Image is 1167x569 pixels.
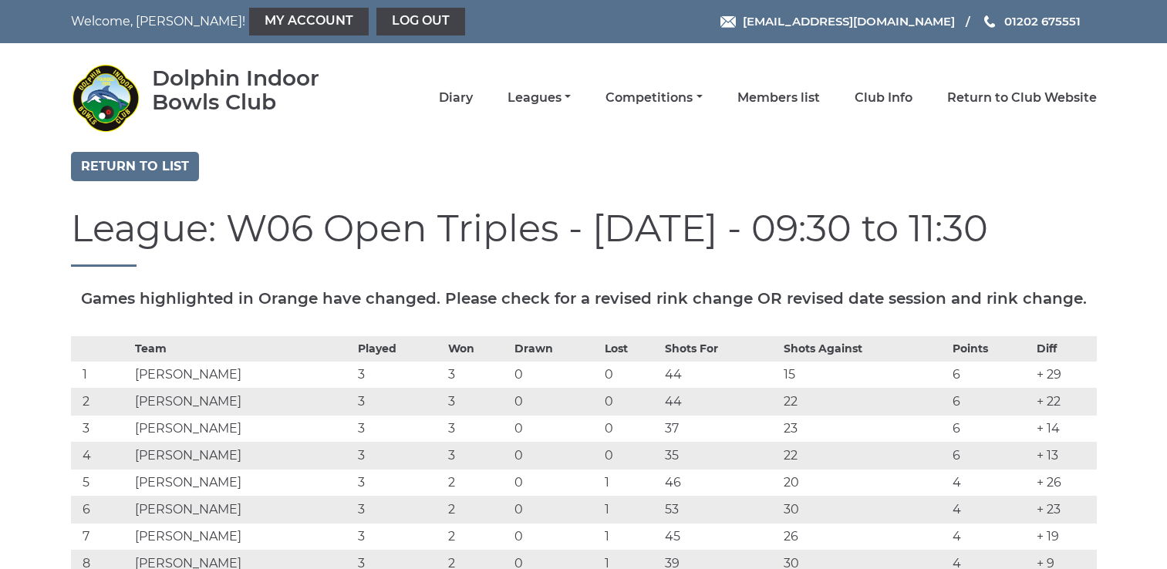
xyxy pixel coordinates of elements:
nav: Welcome, [PERSON_NAME]! [71,8,485,35]
td: + 29 [1033,361,1096,388]
td: 1 [601,523,661,550]
td: + 26 [1033,469,1096,496]
td: 6 [949,361,1033,388]
td: 4 [949,496,1033,523]
td: 0 [601,415,661,442]
td: 6 [949,388,1033,415]
td: + 13 [1033,442,1096,469]
h5: Games highlighted in Orange have changed. Please check for a revised rink change OR revised date ... [71,290,1097,307]
td: [PERSON_NAME] [131,469,354,496]
a: Leagues [508,89,571,106]
td: 0 [511,415,601,442]
td: 26 [780,523,949,550]
th: Drawn [511,336,601,361]
td: [PERSON_NAME] [131,415,354,442]
a: Competitions [605,89,702,106]
td: + 14 [1033,415,1096,442]
td: [PERSON_NAME] [131,388,354,415]
td: 4 [71,442,131,469]
td: 3 [354,388,444,415]
a: Club Info [855,89,912,106]
td: 44 [661,388,780,415]
td: + 23 [1033,496,1096,523]
td: 22 [780,442,949,469]
a: Diary [439,89,473,106]
th: Diff [1033,336,1096,361]
td: 2 [444,469,511,496]
td: 4 [949,469,1033,496]
td: 3 [354,415,444,442]
h1: League: W06 Open Triples - [DATE] - 09:30 to 11:30 [71,208,1097,267]
td: 6 [949,415,1033,442]
td: 5 [71,469,131,496]
td: [PERSON_NAME] [131,442,354,469]
td: 0 [511,442,601,469]
a: Phone us 01202 675551 [982,12,1081,30]
td: 2 [444,523,511,550]
td: 3 [354,442,444,469]
td: 6 [71,496,131,523]
td: 1 [601,496,661,523]
th: Played [354,336,444,361]
td: 46 [661,469,780,496]
td: 3 [444,442,511,469]
td: 44 [661,361,780,388]
td: 2 [444,496,511,523]
a: Return to list [71,152,199,181]
td: 45 [661,523,780,550]
td: 0 [511,469,601,496]
th: Team [131,336,354,361]
td: 1 [71,361,131,388]
span: 01202 675551 [1004,14,1081,29]
td: 0 [511,496,601,523]
a: Members list [737,89,820,106]
td: 1 [601,469,661,496]
img: Dolphin Indoor Bowls Club [71,63,140,133]
img: Email [720,16,736,28]
td: 4 [949,523,1033,550]
td: 0 [601,388,661,415]
td: 23 [780,415,949,442]
th: Shots Against [780,336,949,361]
td: 3 [354,523,444,550]
td: 3 [354,469,444,496]
td: 2 [71,388,131,415]
td: [PERSON_NAME] [131,496,354,523]
a: Log out [376,8,465,35]
td: 37 [661,415,780,442]
a: My Account [249,8,369,35]
a: Email [EMAIL_ADDRESS][DOMAIN_NAME] [720,12,955,30]
td: 53 [661,496,780,523]
div: Dolphin Indoor Bowls Club [152,66,364,114]
td: [PERSON_NAME] [131,361,354,388]
td: 35 [661,442,780,469]
td: 3 [444,388,511,415]
td: 0 [601,442,661,469]
td: 3 [354,361,444,388]
th: Lost [601,336,661,361]
img: Phone us [984,15,995,28]
td: + 22 [1033,388,1096,415]
td: 7 [71,523,131,550]
td: 3 [71,415,131,442]
td: 30 [780,496,949,523]
td: 22 [780,388,949,415]
td: 15 [780,361,949,388]
td: 3 [444,415,511,442]
a: Return to Club Website [947,89,1097,106]
td: 6 [949,442,1033,469]
td: 0 [511,523,601,550]
td: 3 [444,361,511,388]
td: + 19 [1033,523,1096,550]
th: Points [949,336,1033,361]
td: 3 [354,496,444,523]
td: 20 [780,469,949,496]
td: 0 [601,361,661,388]
th: Shots For [661,336,780,361]
td: 0 [511,361,601,388]
th: Won [444,336,511,361]
td: 0 [511,388,601,415]
span: [EMAIL_ADDRESS][DOMAIN_NAME] [743,14,955,29]
td: [PERSON_NAME] [131,523,354,550]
